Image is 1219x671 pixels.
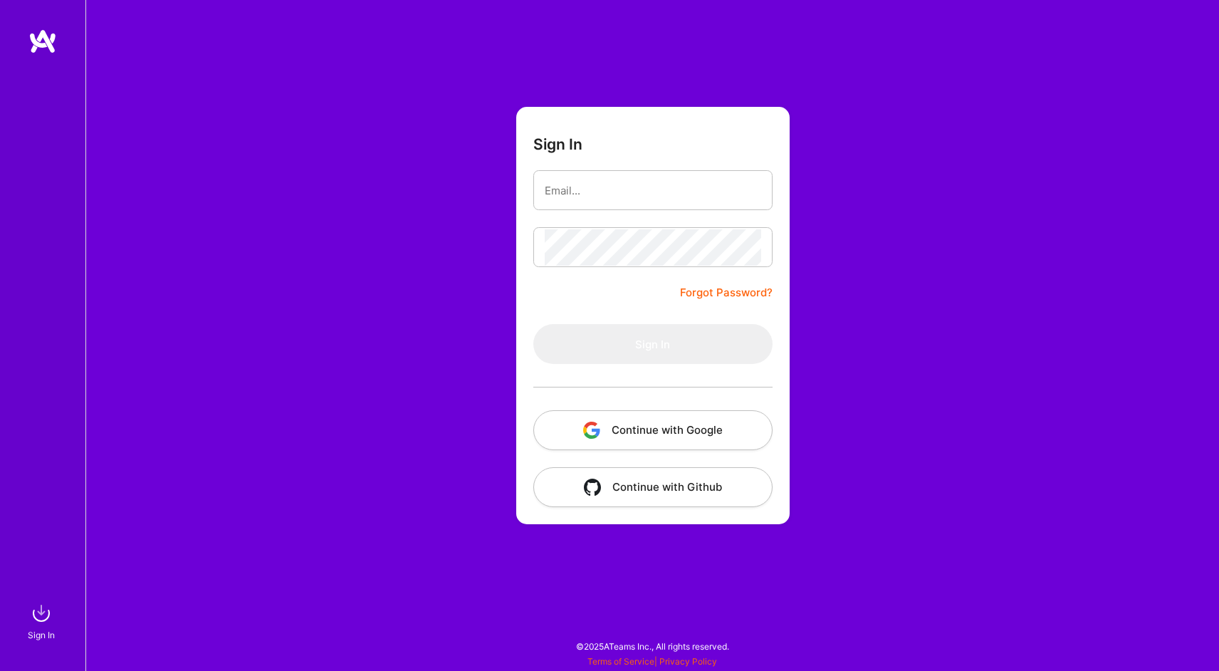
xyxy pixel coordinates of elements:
[587,656,717,667] span: |
[533,324,773,364] button: Sign In
[27,599,56,628] img: sign in
[28,28,57,54] img: logo
[533,135,582,153] h3: Sign In
[545,172,761,209] input: Email...
[533,410,773,450] button: Continue with Google
[30,599,56,643] a: sign inSign In
[680,284,773,301] a: Forgot Password?
[85,628,1219,664] div: © 2025 ATeams Inc., All rights reserved.
[583,422,600,439] img: icon
[533,467,773,507] button: Continue with Github
[587,656,654,667] a: Terms of Service
[584,479,601,496] img: icon
[659,656,717,667] a: Privacy Policy
[28,628,55,643] div: Sign In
